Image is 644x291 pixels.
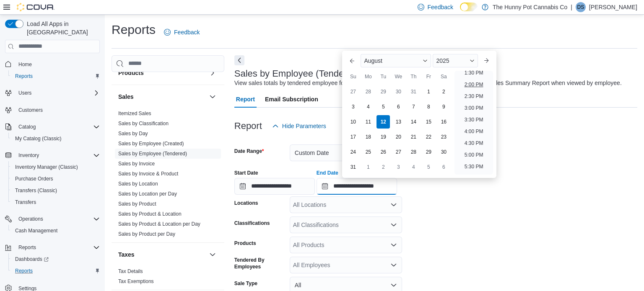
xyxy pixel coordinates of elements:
[461,103,487,113] li: 3:00 PM
[282,122,326,130] span: Hide Parameters
[236,91,255,108] span: Report
[112,108,224,242] div: Sales
[392,85,405,98] div: day-30
[15,199,36,206] span: Transfers
[118,69,206,77] button: Products
[18,216,43,222] span: Operations
[392,70,405,83] div: We
[15,256,49,263] span: Dashboards
[118,201,156,207] span: Sales by Product
[346,130,360,144] div: day-17
[234,79,622,88] div: View sales totals by tendered employee for a specified date range. This report is equivalent to t...
[118,231,175,237] a: Sales by Product per Day
[2,242,103,253] button: Reports
[437,160,450,174] div: day-6
[234,220,270,227] label: Classifications
[118,191,177,197] a: Sales by Location per Day
[118,131,148,136] a: Sales by Day
[15,135,62,142] span: My Catalog (Classic)
[428,3,453,11] span: Feedback
[392,130,405,144] div: day-20
[15,122,100,132] span: Catalog
[346,100,360,113] div: day-3
[461,68,487,78] li: 1:30 PM
[118,93,134,101] h3: Sales
[422,100,435,113] div: day-8
[377,100,390,113] div: day-5
[407,115,420,129] div: day-14
[460,3,478,11] input: Dark Mode
[15,214,47,224] button: Operations
[437,70,450,83] div: Sa
[18,107,43,113] span: Customers
[422,115,435,129] div: day-15
[234,240,256,247] label: Products
[12,134,100,144] span: My Catalog (Classic)
[422,130,435,144] div: day-22
[589,2,637,12] p: [PERSON_NAME]
[12,254,52,264] a: Dashboards
[361,100,375,113] div: day-4
[437,115,450,129] div: day-16
[112,21,156,38] h1: Reports
[15,175,53,182] span: Purchase Orders
[2,58,103,70] button: Home
[461,91,487,101] li: 2:30 PM
[361,115,375,129] div: day-11
[118,151,187,157] a: Sales by Employee (Tendered)
[461,115,487,125] li: 3:30 PM
[118,110,151,117] span: Itemized Sales
[8,70,103,82] button: Reports
[361,70,375,83] div: Mo
[118,171,178,177] a: Sales by Invoice & Product
[361,54,431,67] div: Button. Open the month selector. August is currently selected.
[461,173,487,183] li: 6:00 PM
[2,213,103,225] button: Operations
[377,115,390,129] div: day-12
[118,278,154,284] a: Tax Exemptions
[361,130,375,144] div: day-18
[234,170,258,176] label: Start Date
[407,85,420,98] div: day-31
[345,54,359,67] button: Previous Month
[377,145,390,159] div: day-26
[15,59,35,70] a: Home
[437,130,450,144] div: day-23
[15,150,100,160] span: Inventory
[15,105,100,115] span: Customers
[377,130,390,144] div: day-19
[346,70,360,83] div: Su
[346,160,360,174] div: day-31
[118,250,206,259] button: Taxes
[12,185,60,196] a: Transfers (Classic)
[8,196,103,208] button: Transfers
[15,164,78,170] span: Inventory Manager (Classic)
[317,170,338,176] label: End Date
[118,181,158,187] a: Sales by Location
[234,200,258,206] label: Locations
[18,61,32,68] span: Home
[15,227,57,234] span: Cash Management
[17,3,55,11] img: Cova
[346,145,360,159] div: day-24
[422,70,435,83] div: Fr
[290,144,402,161] button: Custom Date
[12,185,100,196] span: Transfers (Classic)
[234,280,257,287] label: Sale Type
[15,122,39,132] button: Catalog
[234,55,244,65] button: Next
[493,2,567,12] p: The Hunny Pot Cannabis Co
[208,250,218,260] button: Taxes
[12,134,65,144] a: My Catalog (Classic)
[15,214,100,224] span: Operations
[234,178,315,195] input: Press the down key to open a popover containing a calendar.
[118,268,143,275] span: Tax Details
[2,121,103,133] button: Catalog
[161,24,203,41] a: Feedback
[390,201,397,208] button: Open list of options
[234,148,264,155] label: Date Range
[112,266,224,290] div: Taxes
[8,225,103,237] button: Cash Management
[390,242,397,248] button: Open list of options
